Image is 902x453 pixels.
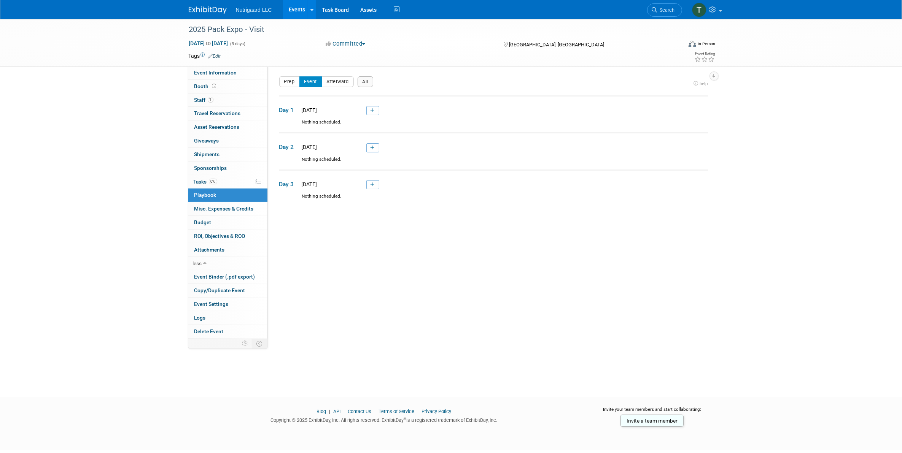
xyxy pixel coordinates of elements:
[697,41,715,47] div: In-Person
[194,219,212,225] span: Budget
[186,23,671,36] div: 2025 Pack Expo - Visit
[194,83,218,89] span: Booth
[279,119,708,132] div: Nothing scheduled.
[194,124,240,130] span: Asset Reservations
[194,192,216,198] span: Playbook
[188,284,267,297] a: Copy/Duplicate Event
[188,134,267,147] a: Giveaways
[188,162,267,175] a: Sponsorships
[194,287,245,293] span: Copy/Duplicate Event
[323,40,368,48] button: Committed
[317,409,326,414] a: Blog
[188,202,267,215] a: Misc. Expenses & Credits
[230,41,246,46] span: (3 days)
[637,40,716,51] div: Event Format
[279,106,298,114] span: Day 1
[509,42,604,48] span: [GEOGRAPHIC_DATA], [GEOGRAPHIC_DATA]
[591,406,714,418] div: Invite your team members and start collaborating:
[372,409,377,414] span: |
[189,415,580,424] div: Copyright © 2025 ExhibitDay, Inc. All rights reserved. ExhibitDay is a registered trademark of Ex...
[193,260,202,266] span: less
[188,93,267,107] a: Staff1
[279,193,708,206] div: Nothing scheduled.
[657,7,675,13] span: Search
[194,274,255,280] span: Event Binder (.pdf export)
[194,315,206,321] span: Logs
[252,339,267,348] td: Toggle Event Tabs
[188,120,267,134] a: Asset Reservations
[647,3,682,17] a: Search
[188,243,267,257] a: Attachments
[189,40,229,47] span: [DATE] [DATE]
[188,175,267,188] a: Tasks0%
[208,54,221,59] a: Edit
[188,311,267,325] a: Logs
[279,76,300,87] button: Prep
[692,3,706,17] img: Tony DePrado
[188,80,267,93] a: Booth
[194,247,225,253] span: Attachments
[194,138,219,144] span: Giveaways
[194,179,217,185] span: Tasks
[327,409,332,414] span: |
[188,257,267,270] a: less
[342,409,347,414] span: |
[189,6,227,14] img: ExhibitDay
[415,409,420,414] span: |
[279,156,708,169] div: Nothing scheduled.
[620,415,684,427] a: Invite a team member
[194,233,245,239] span: ROI, Objectives & ROO
[348,409,371,414] a: Contact Us
[188,66,267,79] a: Event Information
[188,107,267,120] a: Travel Reservations
[189,52,221,60] td: Tags
[422,409,451,414] a: Privacy Policy
[358,76,374,87] button: All
[194,328,224,334] span: Delete Event
[188,270,267,284] a: Event Binder (.pdf export)
[205,40,212,46] span: to
[194,301,229,307] span: Event Settings
[379,409,414,414] a: Terms of Service
[321,76,354,87] button: Afterward
[188,230,267,243] a: ROI, Objectives & ROO
[188,298,267,311] a: Event Settings
[299,107,317,113] span: [DATE]
[211,83,218,89] span: Booth not reserved yet
[239,339,252,348] td: Personalize Event Tab Strip
[194,206,254,212] span: Misc. Expenses & Credits
[689,41,696,47] img: Format-Inperson.png
[700,81,708,86] span: help
[279,180,298,188] span: Day 3
[188,216,267,229] a: Budget
[194,165,227,171] span: Sponsorships
[333,409,340,414] a: API
[236,7,272,13] span: Nutrigaard LLC
[299,181,317,187] span: [DATE]
[208,97,213,103] span: 1
[194,97,213,103] span: Staff
[694,52,715,56] div: Event Rating
[188,325,267,338] a: Delete Event
[299,76,322,87] button: Event
[299,144,317,150] span: [DATE]
[209,179,217,184] span: 0%
[404,417,406,421] sup: ®
[188,188,267,202] a: Playbook
[279,143,298,151] span: Day 2
[194,110,241,116] span: Travel Reservations
[194,151,220,157] span: Shipments
[194,70,237,76] span: Event Information
[188,148,267,161] a: Shipments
